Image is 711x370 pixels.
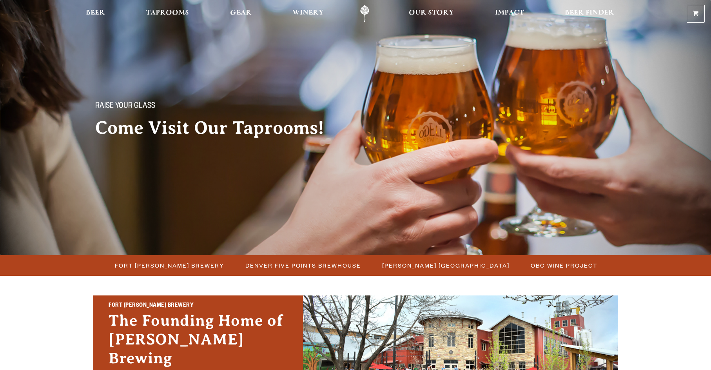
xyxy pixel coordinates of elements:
[350,5,379,23] a: Odell Home
[81,5,110,23] a: Beer
[565,10,614,16] span: Beer Finder
[110,260,228,271] a: Fort [PERSON_NAME] Brewery
[225,5,257,23] a: Gear
[409,10,454,16] span: Our Story
[287,5,329,23] a: Winery
[230,10,252,16] span: Gear
[245,260,361,271] span: Denver Five Points Brewhouse
[115,260,224,271] span: Fort [PERSON_NAME] Brewery
[526,260,601,271] a: OBC Wine Project
[95,102,155,112] span: Raise your glass
[292,10,324,16] span: Winery
[531,260,597,271] span: OBC Wine Project
[109,301,287,311] h2: Fort [PERSON_NAME] Brewery
[86,10,105,16] span: Beer
[141,5,194,23] a: Taprooms
[495,10,524,16] span: Impact
[490,5,529,23] a: Impact
[382,260,510,271] span: [PERSON_NAME] [GEOGRAPHIC_DATA]
[377,260,513,271] a: [PERSON_NAME] [GEOGRAPHIC_DATA]
[241,260,365,271] a: Denver Five Points Brewhouse
[404,5,459,23] a: Our Story
[146,10,189,16] span: Taprooms
[95,118,340,138] h2: Come Visit Our Taprooms!
[560,5,619,23] a: Beer Finder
